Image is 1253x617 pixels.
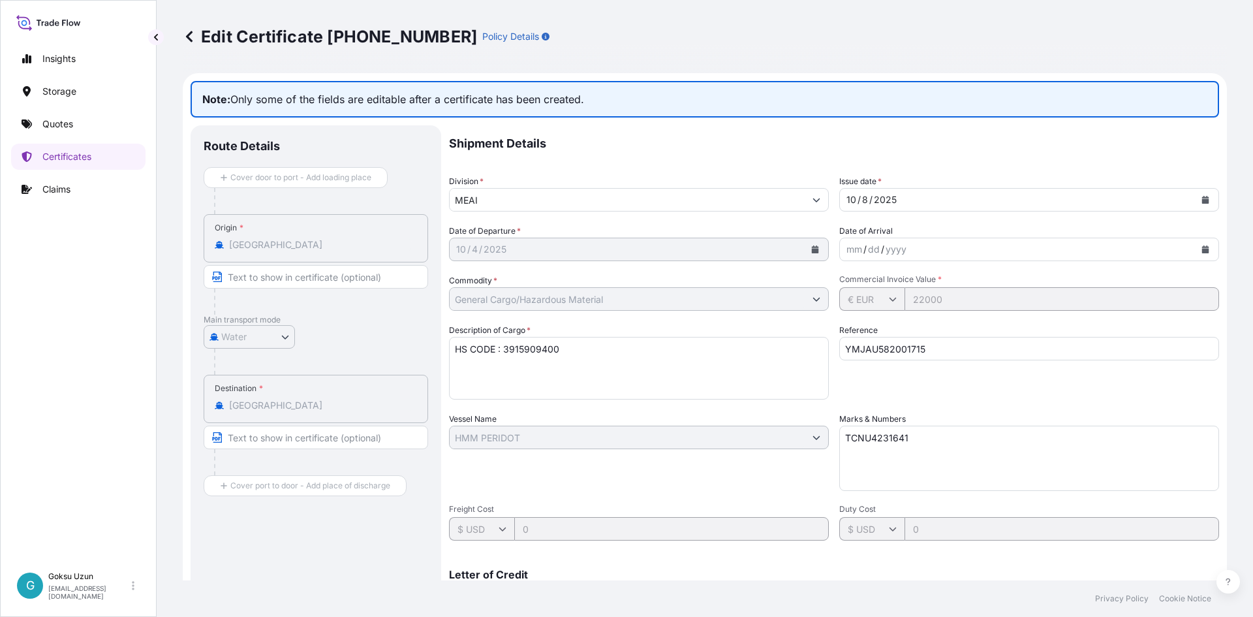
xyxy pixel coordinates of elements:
button: Show suggestions [805,426,828,449]
a: Claims [11,176,146,202]
div: / [467,242,471,257]
div: year, [482,242,508,257]
input: Type to search vessel name or IMO [450,426,805,449]
div: / [869,192,873,208]
textarea: HS CODE : 3915909400 [449,337,829,400]
label: Reference [839,324,878,337]
p: Storage [42,85,76,98]
a: Privacy Policy [1095,593,1149,604]
p: Edit Certificate [PHONE_NUMBER] [183,26,477,47]
p: Insights [42,52,76,65]
input: Text to appear on certificate [204,426,428,449]
span: Date of Departure [449,225,521,238]
p: Letter of Credit [449,569,1219,580]
div: day, [861,192,869,208]
input: Type to search division [450,188,805,212]
button: Show suggestions [805,287,828,311]
p: Route Details [204,138,280,154]
div: day, [867,242,881,257]
div: month, [845,192,858,208]
p: Main transport mode [204,315,428,325]
p: Goksu Uzun [48,571,129,582]
div: year, [873,192,898,208]
div: / [881,242,884,257]
span: Issue date [839,175,882,188]
a: Quotes [11,111,146,137]
span: Water [221,330,247,343]
div: month, [455,242,467,257]
div: month, [845,242,863,257]
div: Destination [215,383,263,394]
button: Calendar [1195,239,1216,260]
input: Enter amount [905,287,1219,311]
div: day, [471,242,479,257]
p: Only some of the fields are editable after a certificate has been created. [191,81,1219,118]
p: Certificates [42,150,91,163]
p: Policy Details [482,30,539,43]
a: Certificates [11,144,146,170]
p: Shipment Details [449,125,1219,162]
span: G [26,579,35,592]
a: Insights [11,46,146,72]
label: Commodity [449,274,497,287]
label: Marks & Numbers [839,413,906,426]
button: Select transport [204,325,295,349]
input: Enter booking reference [839,337,1219,360]
div: / [479,242,482,257]
button: Calendar [805,239,826,260]
button: Calendar [1195,189,1216,210]
input: Destination [229,399,412,412]
span: Cover port to door - Add place of discharge [230,479,390,492]
p: Claims [42,183,70,196]
input: Enter amount [514,517,829,541]
div: / [858,192,861,208]
input: Origin [229,238,412,251]
textarea: TCNU4231641 [839,426,1219,491]
span: Date of Arrival [839,225,893,238]
span: Cover door to port - Add loading place [230,171,371,184]
input: Enter amount [905,517,1219,541]
a: Storage [11,78,146,104]
strong: Note: [202,93,230,106]
input: Text to appear on certificate [204,265,428,289]
label: Division [449,175,484,188]
div: / [863,242,867,257]
label: Description of Cargo [449,324,531,337]
button: Cover port to door - Add place of discharge [204,475,407,496]
p: Quotes [42,118,73,131]
span: Duty Cost [839,504,1219,514]
input: Type to search commodity [450,287,805,311]
p: [EMAIL_ADDRESS][DOMAIN_NAME] [48,584,129,600]
a: Cookie Notice [1159,593,1211,604]
div: year, [884,242,908,257]
label: Vessel Name [449,413,497,426]
span: Freight Cost [449,504,829,514]
span: Commercial Invoice Value [839,274,1219,285]
div: Origin [215,223,243,233]
button: Show suggestions [805,188,828,212]
button: Cover door to port - Add loading place [204,167,388,188]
